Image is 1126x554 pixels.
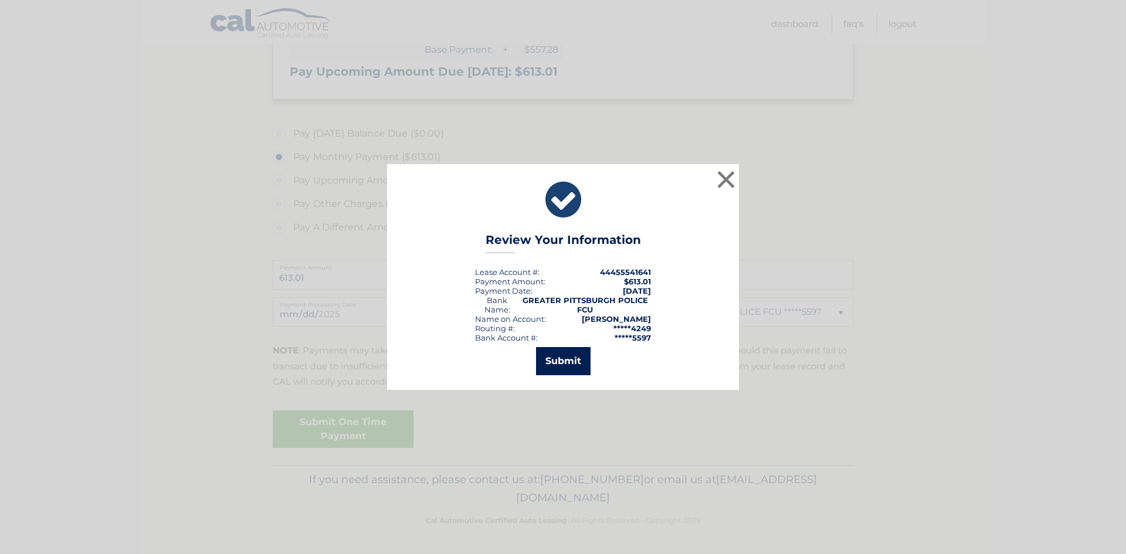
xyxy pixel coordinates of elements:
[714,168,738,191] button: ×
[475,286,531,295] span: Payment Date
[523,295,648,314] strong: GREATER PITTSBURGH POLICE FCU
[475,314,546,324] div: Name on Account:
[475,267,540,277] div: Lease Account #:
[624,277,651,286] span: $613.01
[475,286,533,295] div: :
[600,267,651,277] strong: 44455541641
[536,347,591,375] button: Submit
[475,295,519,314] div: Bank Name:
[475,333,538,342] div: Bank Account #:
[486,233,641,253] h3: Review Your Information
[623,286,651,295] span: [DATE]
[582,314,651,324] strong: [PERSON_NAME]
[475,324,515,333] div: Routing #:
[475,277,545,286] div: Payment Amount:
